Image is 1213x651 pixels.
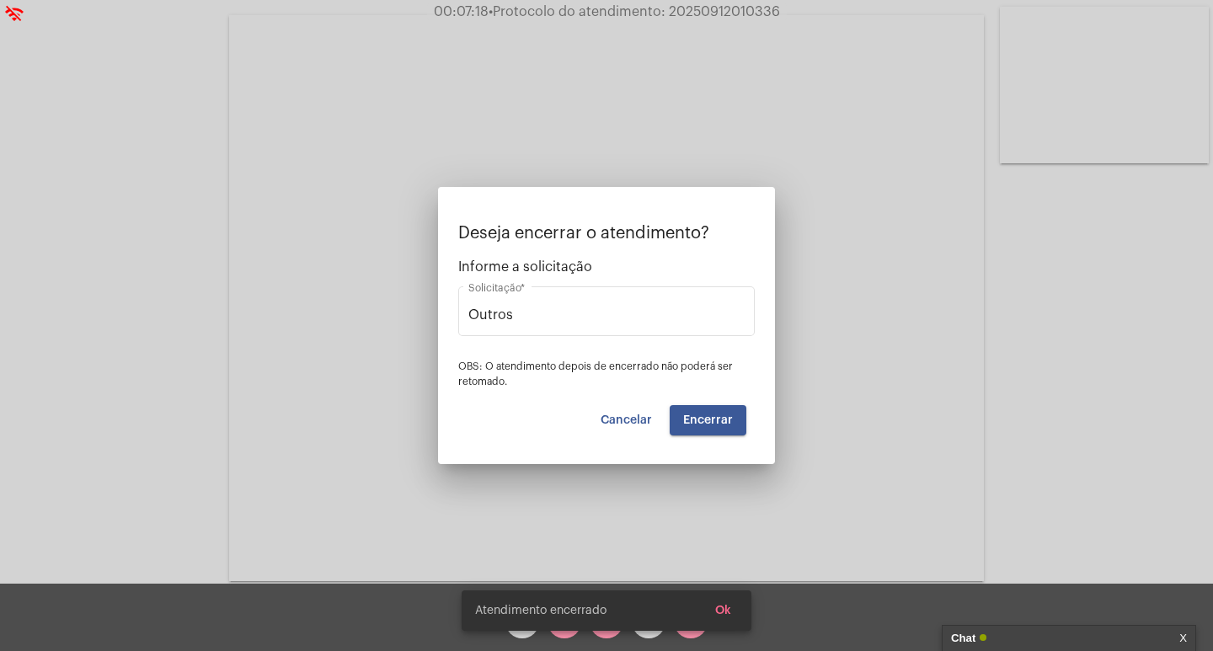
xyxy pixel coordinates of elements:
span: OBS: O atendimento depois de encerrado não poderá ser retomado. [458,361,733,387]
span: Encerrar [683,414,733,426]
span: Ok [715,605,731,616]
strong: Chat [951,626,975,651]
span: • [489,5,493,19]
span: Protocolo do atendimento: 20250912010336 [489,5,780,19]
button: Cancelar [587,405,665,435]
p: Deseja encerrar o atendimento? [458,224,755,243]
span: 00:07:18 [434,5,489,19]
span: Informe a solicitação [458,259,755,275]
span: Atendimento encerrado [475,602,606,619]
input: Buscar solicitação [468,307,745,323]
span: Online [980,634,986,641]
span: Cancelar [601,414,652,426]
button: Encerrar [670,405,746,435]
a: X [1179,626,1187,651]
